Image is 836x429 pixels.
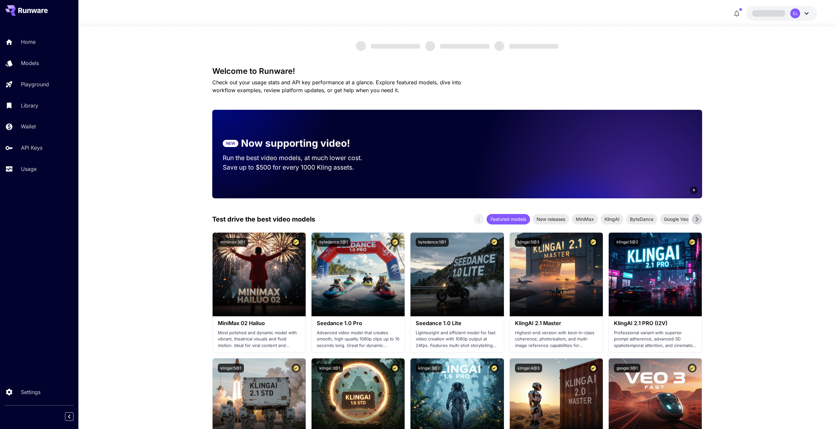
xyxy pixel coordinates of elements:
[241,136,350,151] p: Now supporting video!
[790,8,800,18] div: EL
[223,163,375,172] p: Save up to $500 for every 1000 Kling assets.
[614,364,640,372] button: google:3@1
[601,214,623,224] div: KlingAI
[416,238,449,247] button: bytedance:1@1
[317,238,350,247] button: bytedance:2@1
[21,59,39,67] p: Models
[391,238,399,247] button: Certified Model – Vetted for best performance and includes a commercial license.
[572,216,598,223] span: MiniMax
[533,214,569,224] div: New releases
[626,214,657,224] div: ByteDance
[312,233,405,316] img: alt
[589,238,598,247] button: Certified Model – Vetted for best performance and includes a commercial license.
[218,330,300,349] p: Most polished and dynamic model with vibrant, theatrical visuals and fluid motion. Ideal for vira...
[416,364,442,372] button: klingai:3@2
[21,80,49,88] p: Playground
[212,67,702,76] h3: Welcome to Runware!
[589,364,598,372] button: Certified Model – Vetted for best performance and includes a commercial license.
[213,233,306,316] img: alt
[416,330,498,349] p: Lightweight and efficient model for fast video creation with 1080p output at 24fps. Features mult...
[614,330,697,349] p: Professional variant with superior prompt adherence, advanced 3D spatiotemporal attention, and ci...
[218,320,300,326] h3: MiniMax 02 Hailuo
[660,214,692,224] div: Google Veo
[218,364,244,372] button: klingai:5@1
[510,233,603,316] img: alt
[212,79,461,93] span: Check out your usage stats and API key performance at a glance. Explore featured models, dive int...
[317,330,399,349] p: Advanced video model that creates smooth, high-quality 1080p clips up to 10 seconds long. Great f...
[490,238,499,247] button: Certified Model – Vetted for best performance and includes a commercial license.
[292,364,300,372] button: Certified Model – Vetted for best performance and includes a commercial license.
[626,216,657,223] span: ByteDance
[515,320,598,326] h3: KlingAI 2.1 Master
[292,238,300,247] button: Certified Model – Vetted for best performance and includes a commercial license.
[515,238,542,247] button: klingai:5@3
[490,364,499,372] button: Certified Model – Vetted for best performance and includes a commercial license.
[487,214,530,224] div: Featured models
[660,216,692,223] span: Google Veo
[614,320,697,326] h3: KlingAI 2.1 PRO (I2V)
[212,214,315,224] p: Test drive the best video models
[609,233,702,316] img: alt
[614,238,641,247] button: klingai:5@2
[487,216,530,223] span: Featured models
[515,330,598,349] p: Highest-end version with best-in-class coherence, photorealism, and multi-image reference capabil...
[317,320,399,326] h3: Seedance 1.0 Pro
[21,38,36,46] p: Home
[746,6,817,21] button: EL
[572,214,598,224] div: MiniMax
[226,140,235,146] p: NEW
[416,320,498,326] h3: Seedance 1.0 Lite
[601,216,623,223] span: KlingAI
[21,144,42,152] p: API Keys
[693,188,695,192] span: 6
[21,388,40,396] p: Settings
[391,364,399,372] button: Certified Model – Vetted for best performance and includes a commercial license.
[688,364,697,372] button: Certified Model – Vetted for best performance and includes a commercial license.
[21,165,37,173] p: Usage
[70,411,78,422] div: Collapse sidebar
[533,216,569,223] span: New releases
[21,102,38,109] p: Library
[410,233,504,316] img: alt
[688,238,697,247] button: Certified Model – Vetted for best performance and includes a commercial license.
[223,153,375,163] p: Run the best video models, at much lower cost.
[218,238,248,247] button: minimax:3@1
[317,364,343,372] button: klingai:3@1
[65,412,73,421] button: Collapse sidebar
[515,364,542,372] button: klingai:4@3
[21,123,36,130] p: Wallet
